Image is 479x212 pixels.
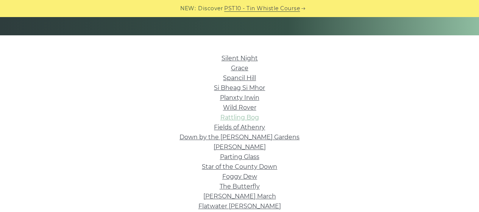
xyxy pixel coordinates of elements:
[220,94,259,101] a: Planxty Irwin
[214,124,265,131] a: Fields of Athenry
[222,173,257,180] a: Foggy Dew
[214,84,265,91] a: Si­ Bheag Si­ Mhor
[198,4,223,13] span: Discover
[222,55,258,62] a: Silent Night
[223,74,256,82] a: Spancil Hill
[203,193,276,200] a: [PERSON_NAME] March
[180,4,196,13] span: NEW:
[202,163,277,170] a: Star of the County Down
[220,153,259,160] a: Parting Glass
[220,114,259,121] a: Rattling Bog
[198,203,281,210] a: Flatwater [PERSON_NAME]
[231,64,248,72] a: Grace
[220,183,260,190] a: The Butterfly
[179,133,300,141] a: Down by the [PERSON_NAME] Gardens
[223,104,256,111] a: Wild Rover
[214,143,266,151] a: [PERSON_NAME]
[224,4,300,13] a: PST10 - Tin Whistle Course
